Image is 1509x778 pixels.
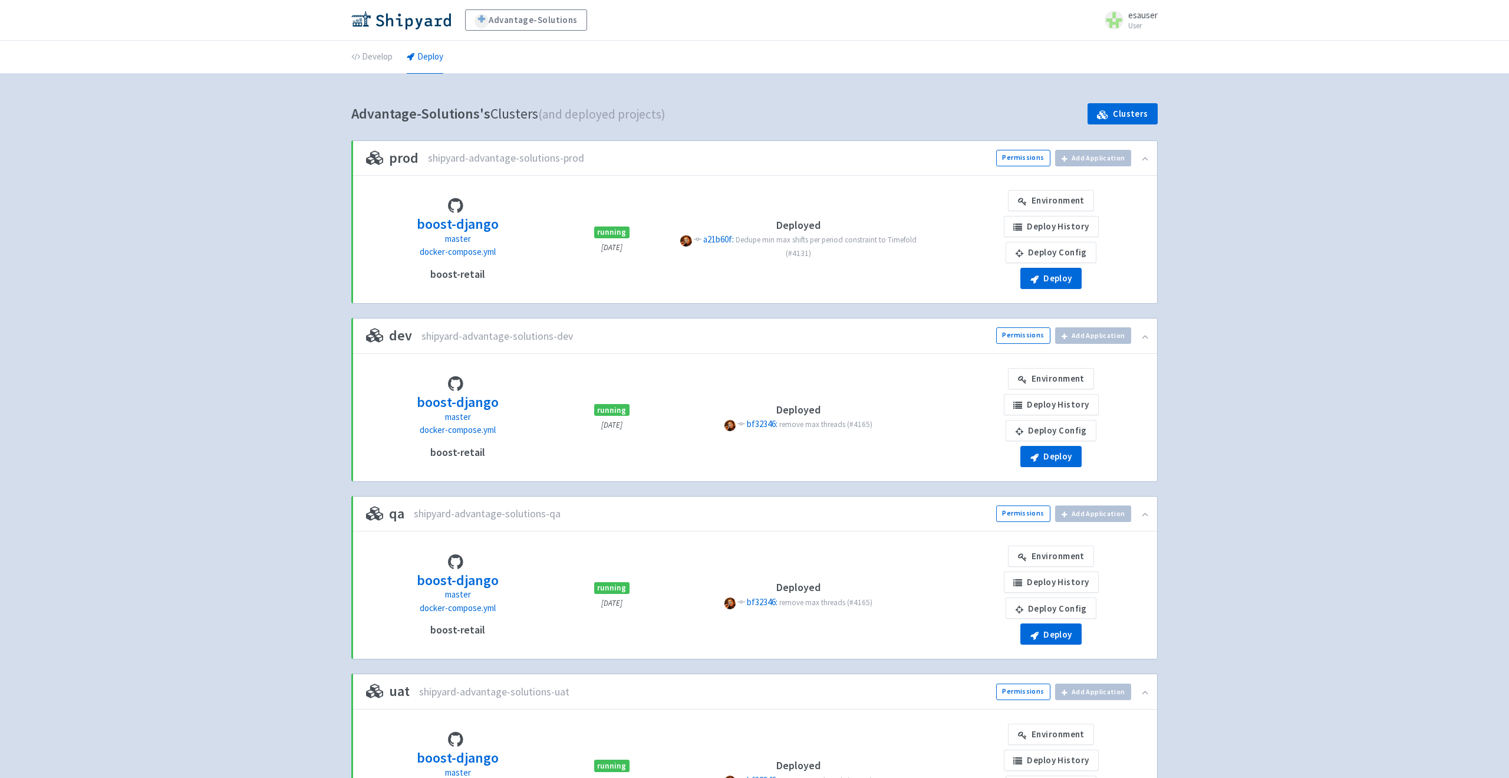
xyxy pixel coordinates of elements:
[747,418,777,429] span: committed: 2 days ago
[996,505,1050,522] a: Permissions
[414,507,561,520] span: shipyard-advantage-solutions-qa
[421,330,573,343] span: shipyard-advantage-solutions-dev
[601,420,622,430] small: [DATE]
[747,596,777,608] span: committed: 2 days ago
[996,327,1050,344] a: Permissions
[1055,327,1131,344] button: Add Application
[419,685,569,698] span: shipyard-advantage-solutions-uat
[351,41,393,74] a: Develop
[674,404,923,416] h4: Deployed
[1020,623,1082,645] button: Deploy
[736,235,917,258] span: Dedupe min max shifts per period constraint to Timefold (#4131)
[747,418,779,429] a: bf32346:
[779,419,872,429] span: remove max threads (#4165)
[594,226,630,238] span: running
[420,602,496,613] span: docker-compose.yml
[351,11,451,29] img: Shipyard logo
[417,392,499,424] a: boost-django master
[366,328,412,343] h3: dev
[1008,190,1094,211] a: Environment
[1055,505,1131,522] button: Add Application
[366,506,404,521] h3: qa
[407,41,443,74] a: Deploy
[417,588,499,602] p: master
[1004,394,1099,415] a: Deploy History
[420,245,496,259] a: docker-compose.yml
[594,760,630,772] span: running
[420,246,496,257] span: docker-compose.yml
[417,750,499,766] h3: boost-django
[601,242,622,252] small: [DATE]
[594,582,630,594] span: running
[674,760,923,772] h4: Deployed
[703,234,734,245] span: committed: 10 days ago
[1055,150,1131,166] button: Add Application
[366,150,419,166] h3: prod
[996,150,1050,166] a: Permissions
[1004,216,1099,237] a: Deploy History
[674,582,923,593] h4: Deployed
[417,214,499,245] a: boost-django master
[724,420,736,431] span: by: adam006
[420,424,496,437] a: docker-compose.yml
[594,404,630,416] span: running
[351,102,665,126] h1: Clusters
[601,598,622,608] small: [DATE]
[1006,242,1096,263] a: Deploy Config
[1008,546,1094,567] a: Environment
[430,268,485,280] h4: boost-retail
[417,573,499,588] h3: boost-django
[779,598,872,608] span: remove max threads (#4165)
[351,104,490,123] b: Advantage-Solutions's
[674,219,923,231] h4: Deployed
[465,9,587,31] a: Advantage-Solutions
[1004,572,1099,593] a: Deploy History
[1128,9,1158,21] span: esauser
[420,424,496,435] span: docker-compose.yml
[724,598,736,609] span: by: adam006
[417,570,499,602] a: boost-django master
[538,106,665,122] span: (and deployed projects)
[1020,446,1082,467] button: Deploy
[1020,268,1082,289] button: Deploy
[680,235,691,247] span: by: adam006
[366,684,410,699] h3: uat
[428,152,584,165] span: shipyard-advantage-solutions-prod
[1055,684,1131,700] button: Add Application
[747,596,779,608] a: bf32346:
[1004,750,1099,771] a: Deploy History
[430,624,485,636] h4: boost-retail
[1008,724,1094,745] a: Environment
[703,234,736,245] a: a21b60f:
[1128,22,1158,29] small: User
[417,395,499,410] h3: boost-django
[1088,103,1158,124] a: Clusters
[1006,598,1096,619] a: Deploy Config
[417,216,499,232] h3: boost-django
[430,447,485,458] h4: boost-retail
[420,602,496,615] a: docker-compose.yml
[417,411,499,424] p: master
[417,232,499,246] p: master
[1098,11,1158,29] a: esauser User
[996,684,1050,700] a: Permissions
[1006,420,1096,441] a: Deploy Config
[1008,368,1094,389] a: Environment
